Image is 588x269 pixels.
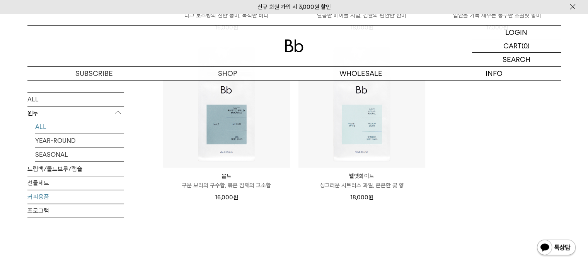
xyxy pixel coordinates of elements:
[503,53,530,66] p: SEARCH
[298,181,425,190] p: 싱그러운 시트러스 과일, 은은한 꽃 향
[163,171,290,190] a: 몰트 구운 보리의 구수함, 볶은 참깨의 고소함
[285,39,303,52] img: 로고
[163,41,290,168] img: 몰트
[27,106,124,120] p: 원두
[215,194,238,201] span: 16,000
[505,26,527,39] p: LOGIN
[161,67,294,80] a: SHOP
[35,120,124,134] a: ALL
[350,194,373,201] span: 18,000
[298,171,425,181] p: 벨벳화이트
[428,67,561,80] p: INFO
[503,39,522,52] p: CART
[298,171,425,190] a: 벨벳화이트 싱그러운 시트러스 과일, 은은한 꽃 향
[368,194,373,201] span: 원
[35,134,124,147] a: YEAR-ROUND
[27,162,124,176] a: 드립백/콜드브루/캡슐
[163,181,290,190] p: 구운 보리의 구수함, 볶은 참깨의 고소함
[35,148,124,161] a: SEASONAL
[522,39,530,52] p: (0)
[163,171,290,181] p: 몰트
[298,41,425,168] img: 벨벳화이트
[27,93,124,106] a: ALL
[233,194,238,201] span: 원
[27,190,124,204] a: 커피용품
[27,204,124,218] a: 프로그램
[27,176,124,190] a: 선물세트
[472,39,561,53] a: CART (0)
[472,26,561,39] a: LOGIN
[257,3,331,10] a: 신규 회원 가입 시 3,000원 할인
[294,67,428,80] p: WHOLESALE
[536,239,576,257] img: 카카오톡 채널 1:1 채팅 버튼
[27,67,161,80] a: SUBSCRIBE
